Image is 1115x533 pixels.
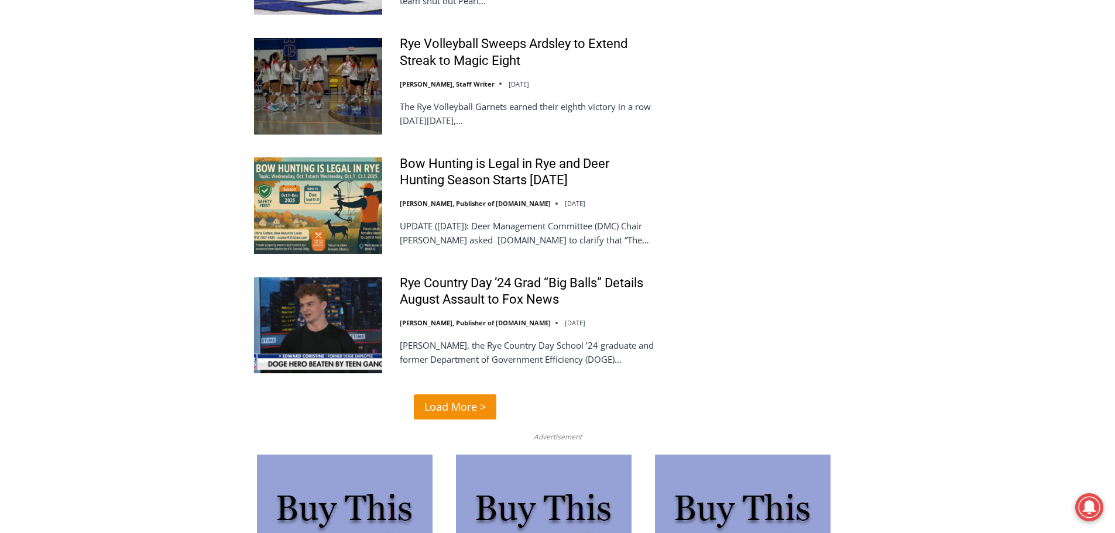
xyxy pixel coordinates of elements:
[522,431,593,442] span: Advertisement
[306,116,543,143] span: Intern @ [DOMAIN_NAME]
[400,156,657,189] a: Bow Hunting is Legal in Rye and Deer Hunting Season Starts [DATE]
[254,157,382,253] img: Bow Hunting is Legal in Rye and Deer Hunting Season Starts October 1st
[296,1,553,114] div: "[PERSON_NAME] and I covered the [DATE] Parade, which was a really eye opening experience as I ha...
[131,99,134,111] div: /
[509,80,529,88] time: [DATE]
[565,318,585,327] time: [DATE]
[282,114,567,146] a: Intern @ [DOMAIN_NAME]
[254,277,382,373] img: Rye Country Day ’24 Grad “Big Balls” Details August Assault to Fox News
[414,394,496,419] a: Load More >
[424,398,486,415] span: Load More >
[400,199,551,208] a: [PERSON_NAME], Publisher of [DOMAIN_NAME]
[9,118,156,145] h4: [PERSON_NAME] Read Sanctuary Fall Fest: [DATE]
[400,36,657,69] a: Rye Volleyball Sweeps Ardsley to Extend Streak to Magic Eight
[123,35,169,96] div: Birds of Prey: Falcon and hawk demos
[137,99,142,111] div: 6
[400,275,657,308] a: Rye Country Day ’24 Grad “Big Balls” Details August Assault to Fox News
[400,99,657,128] p: The Rye Volleyball Garnets earned their eighth victory in a row [DATE][DATE],…
[400,318,551,327] a: [PERSON_NAME], Publisher of [DOMAIN_NAME]
[400,80,495,88] a: [PERSON_NAME], Staff Writer
[123,99,128,111] div: 2
[254,38,382,134] img: Rye Volleyball Sweeps Ardsley to Extend Streak to Magic Eight
[400,219,657,247] p: UPDATE ([DATE]): Deer Management Committee (DMC) Chair [PERSON_NAME] asked [DOMAIN_NAME] to clari...
[400,338,657,366] p: [PERSON_NAME], the Rye Country Day School ’24 graduate and former Department of Government Effici...
[1,116,175,146] a: [PERSON_NAME] Read Sanctuary Fall Fest: [DATE]
[565,199,585,208] time: [DATE]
